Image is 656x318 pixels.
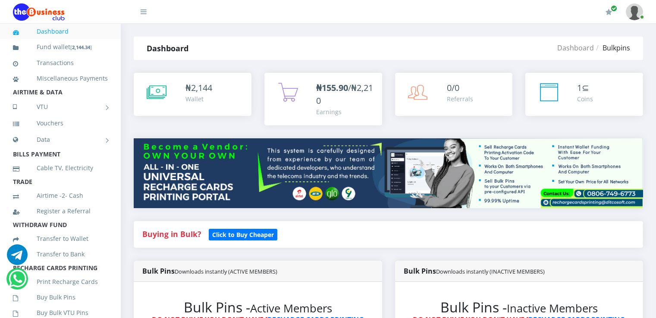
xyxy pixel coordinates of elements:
[212,231,274,239] b: Click to Buy Cheaper
[611,5,617,12] span: Renew/Upgrade Subscription
[577,81,593,94] div: ⊆
[436,268,545,275] small: Downloads instantly (INACTIVE MEMBERS)
[191,82,212,94] span: 2,144
[13,186,108,206] a: Airtime -2- Cash
[13,229,108,249] a: Transfer to Wallet
[316,82,373,106] span: /₦2,210
[13,53,108,73] a: Transactions
[264,73,382,125] a: ₦155.90/₦2,210 Earnings
[185,94,212,103] div: Wallet
[13,272,108,292] a: Print Recharge Cards
[175,268,277,275] small: Downloads instantly (ACTIVE MEMBERS)
[13,113,108,133] a: Vouchers
[395,73,513,116] a: 0/0 Referrals
[13,129,108,150] a: Data
[151,299,365,315] h2: Bulk Pins -
[70,44,92,50] small: [ ]
[557,43,594,53] a: Dashboard
[412,299,626,315] h2: Bulk Pins -
[7,251,28,265] a: Chat for support
[185,81,212,94] div: ₦
[13,201,108,221] a: Register a Referral
[134,138,643,208] img: multitenant_rcp.png
[13,158,108,178] a: Cable TV, Electricity
[13,287,108,307] a: Buy Bulk Pins
[142,266,277,276] strong: Bulk Pins
[13,244,108,264] a: Transfer to Bank
[13,37,108,57] a: Fund wallet[2,144.34]
[147,43,188,53] strong: Dashboard
[72,44,90,50] b: 2,144.34
[404,266,545,276] strong: Bulk Pins
[134,73,251,116] a: ₦2,144 Wallet
[594,43,630,53] li: Bulkpins
[250,301,332,316] small: Active Members
[606,9,612,16] i: Renew/Upgrade Subscription
[13,22,108,41] a: Dashboard
[507,301,598,316] small: Inactive Members
[209,229,277,239] a: Click to Buy Cheaper
[447,82,459,94] span: 0/0
[13,3,65,21] img: Logo
[577,82,582,94] span: 1
[316,82,348,94] b: ₦155.90
[626,3,643,20] img: User
[13,96,108,118] a: VTU
[13,69,108,88] a: Miscellaneous Payments
[447,94,473,103] div: Referrals
[142,229,201,239] strong: Buying in Bulk?
[9,275,26,289] a: Chat for support
[316,107,374,116] div: Earnings
[577,94,593,103] div: Coins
